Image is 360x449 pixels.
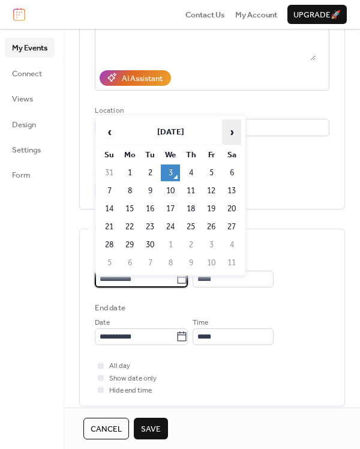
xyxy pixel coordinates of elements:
[120,218,139,235] td: 22
[140,237,160,253] td: 30
[140,200,160,217] td: 16
[5,115,55,134] a: Design
[161,200,180,217] td: 17
[222,164,241,181] td: 6
[100,120,118,144] span: ‹
[181,200,200,217] td: 18
[12,119,36,131] span: Design
[5,38,55,57] a: My Events
[122,73,163,85] div: AI Assistant
[235,8,277,20] a: My Account
[109,373,157,385] span: Show date only
[5,64,55,83] a: Connect
[140,182,160,199] td: 9
[193,317,208,329] span: Time
[293,9,341,21] span: Upgrade 🚀
[181,146,200,163] th: Th
[185,9,225,21] span: Contact Us
[95,105,327,117] div: Location
[222,218,241,235] td: 27
[202,218,221,235] td: 26
[120,237,139,253] td: 29
[12,42,47,54] span: My Events
[141,423,161,435] span: Save
[12,93,33,105] span: Views
[202,255,221,271] td: 10
[181,164,200,181] td: 4
[161,218,180,235] td: 24
[161,237,180,253] td: 1
[134,418,168,439] button: Save
[181,255,200,271] td: 9
[140,164,160,181] td: 2
[5,165,55,184] a: Form
[185,8,225,20] a: Contact Us
[95,317,110,329] span: Date
[202,237,221,253] td: 3
[222,146,241,163] th: Sa
[202,182,221,199] td: 12
[95,259,110,271] span: Date
[100,70,171,86] button: AI Assistant
[12,68,42,80] span: Connect
[140,146,160,163] th: Tu
[91,423,122,435] span: Cancel
[109,360,130,372] span: All day
[83,418,129,439] button: Cancel
[12,144,41,156] span: Settings
[100,182,119,199] td: 7
[181,182,200,199] td: 11
[161,255,180,271] td: 8
[287,5,347,24] button: Upgrade🚀
[140,255,160,271] td: 7
[161,146,180,163] th: We
[100,200,119,217] td: 14
[202,164,221,181] td: 5
[222,255,241,271] td: 11
[109,385,152,397] span: Hide end time
[5,140,55,159] a: Settings
[13,8,25,21] img: logo
[5,89,55,108] a: Views
[120,164,139,181] td: 1
[120,182,139,199] td: 8
[100,164,119,181] td: 31
[140,218,160,235] td: 23
[120,200,139,217] td: 15
[161,164,180,181] td: 3
[202,200,221,217] td: 19
[95,169,183,181] div: Event color
[120,119,221,145] th: [DATE]
[202,146,221,163] th: Fr
[222,182,241,199] td: 13
[100,218,119,235] td: 21
[235,9,277,21] span: My Account
[222,237,241,253] td: 4
[12,169,31,181] span: Form
[95,224,146,236] span: Date and time
[181,218,200,235] td: 25
[95,244,130,256] div: Start date
[100,255,119,271] td: 5
[100,146,119,163] th: Su
[120,255,139,271] td: 6
[181,237,200,253] td: 2
[95,302,125,314] div: End date
[100,237,119,253] td: 28
[161,182,180,199] td: 10
[223,120,241,144] span: ›
[222,200,241,217] td: 20
[120,146,139,163] th: Mo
